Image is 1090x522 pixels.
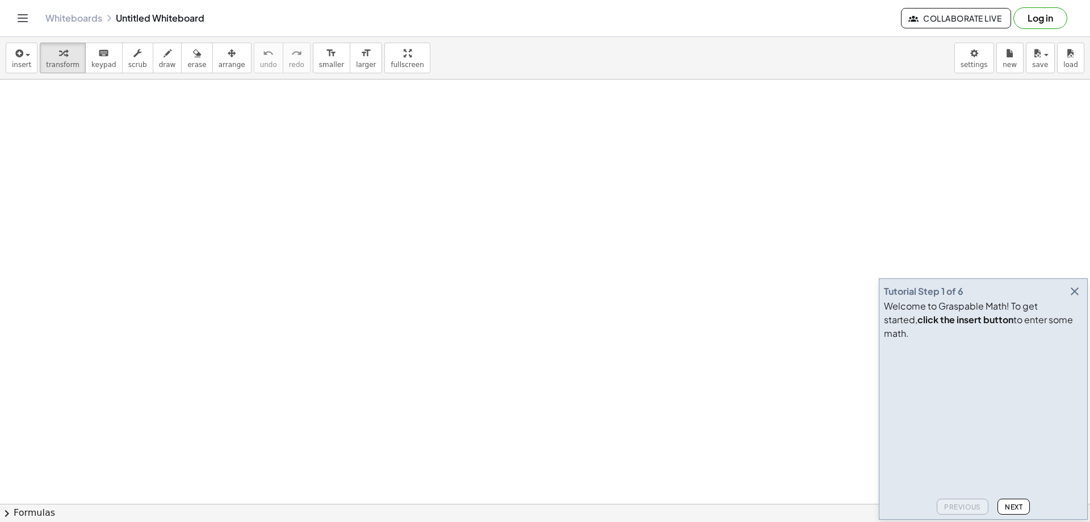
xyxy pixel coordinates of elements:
button: redoredo [283,43,311,73]
span: new [1003,61,1017,69]
i: redo [291,47,302,60]
button: format_sizesmaller [313,43,350,73]
button: insert [6,43,37,73]
button: format_sizelarger [350,43,382,73]
button: Next [997,499,1030,515]
button: Toggle navigation [14,9,32,27]
button: draw [153,43,182,73]
span: Collaborate Live [911,13,1001,23]
button: arrange [212,43,251,73]
button: Collaborate Live [901,8,1011,28]
span: transform [46,61,79,69]
button: settings [954,43,994,73]
span: load [1063,61,1078,69]
i: keyboard [98,47,109,60]
span: keypad [91,61,116,69]
span: draw [159,61,176,69]
i: format_size [360,47,371,60]
button: fullscreen [384,43,430,73]
span: save [1032,61,1048,69]
a: Whiteboards [45,12,102,24]
span: fullscreen [391,61,424,69]
button: new [996,43,1024,73]
i: undo [263,47,274,60]
i: format_size [326,47,337,60]
div: Tutorial Step 1 of 6 [884,285,963,298]
button: keyboardkeypad [85,43,123,73]
span: erase [187,61,206,69]
span: larger [356,61,376,69]
button: transform [40,43,86,73]
div: Welcome to Graspable Math! To get started, to enter some math. [884,299,1083,340]
span: settings [961,61,988,69]
button: load [1057,43,1084,73]
span: arrange [219,61,245,69]
b: click the insert button [917,314,1013,325]
span: undo [260,61,277,69]
span: insert [12,61,31,69]
button: erase [181,43,212,73]
span: Next [1005,503,1022,511]
button: save [1026,43,1055,73]
button: scrub [122,43,153,73]
button: Log in [1013,7,1067,29]
button: undoundo [254,43,283,73]
span: smaller [319,61,344,69]
span: scrub [128,61,147,69]
span: redo [289,61,304,69]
